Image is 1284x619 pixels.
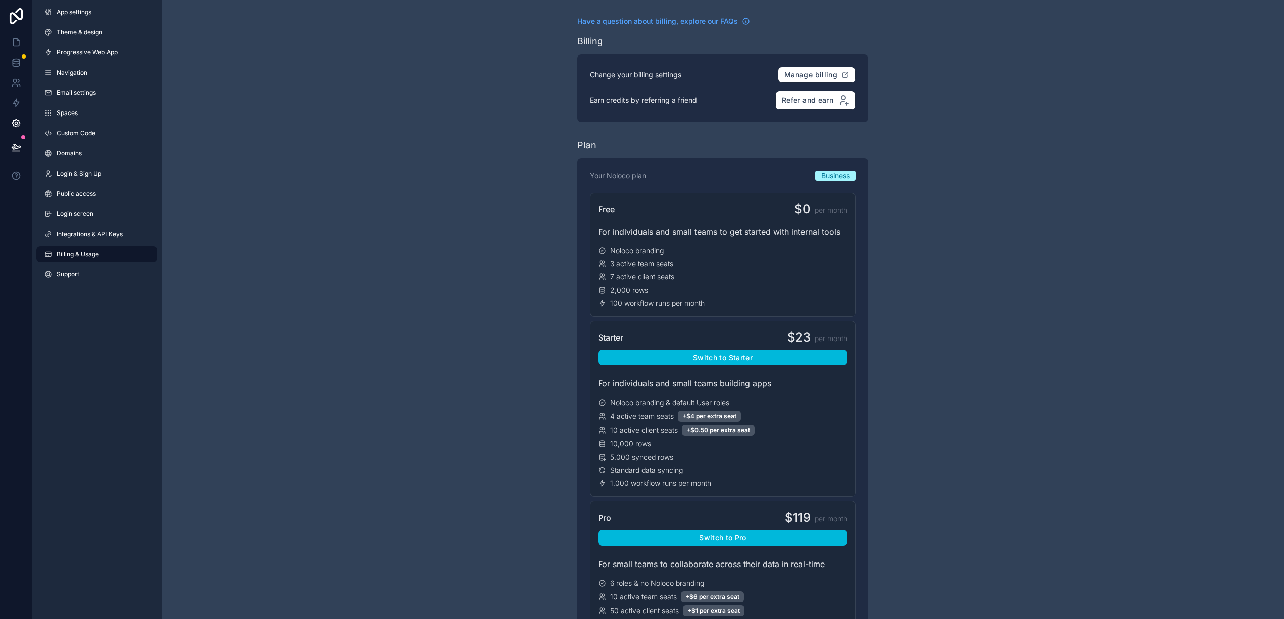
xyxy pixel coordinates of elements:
[57,170,101,178] span: Login & Sign Up
[57,8,91,16] span: App settings
[598,377,847,389] div: For individuals and small teams building apps
[57,69,87,77] span: Navigation
[610,478,711,488] span: 1,000 workflow runs per month
[590,171,646,181] p: Your Noloco plan
[681,591,744,602] div: +$6 per extra seat
[57,89,96,97] span: Email settings
[57,109,78,117] span: Spaces
[57,129,95,137] span: Custom Code
[815,205,847,215] span: per month
[57,210,93,218] span: Login screen
[610,452,673,462] span: 5,000 synced rows
[57,48,118,57] span: Progressive Web App
[577,16,738,26] span: Have a question about billing, explore our FAQs
[610,246,664,256] span: Noloco branding
[36,246,157,262] a: Billing & Usage
[36,105,157,121] a: Spaces
[36,206,157,222] a: Login screen
[598,350,847,366] button: Switch to Starter
[577,34,603,48] div: Billing
[36,44,157,61] a: Progressive Web App
[610,578,704,588] span: 6 roles & no Noloco branding
[57,149,82,157] span: Domains
[778,67,856,83] button: Manage billing
[815,333,847,344] span: per month
[36,4,157,20] a: App settings
[57,190,96,198] span: Public access
[610,411,674,421] span: 4 active team seats
[610,298,705,308] span: 100 workflow runs per month
[683,605,744,616] div: +$1 per extra seat
[36,125,157,141] a: Custom Code
[784,70,837,79] span: Manage billing
[775,91,856,110] button: Refer and earn
[610,259,673,269] span: 3 active team seats
[577,16,750,26] a: Have a question about billing, explore our FAQs
[610,439,651,449] span: 10,000 rows
[36,65,157,81] a: Navigation
[57,250,99,258] span: Billing & Usage
[598,558,847,570] div: For small teams to collaborate across their data in real-time
[36,186,157,202] a: Public access
[36,226,157,242] a: Integrations & API Keys
[57,230,123,238] span: Integrations & API Keys
[610,272,674,282] span: 7 active client seats
[782,96,833,105] span: Refer and earn
[682,425,755,436] div: +$0.50 per extra seat
[36,165,157,182] a: Login & Sign Up
[610,465,683,475] span: Standard data syncing
[57,28,102,36] span: Theme & design
[610,592,677,602] span: 10 active team seats
[678,411,741,422] div: +$4 per extra seat
[57,270,79,278] span: Support
[598,530,847,546] button: Switch to Pro
[785,510,811,526] span: $119
[590,95,697,105] p: Earn credits by referring a friend
[577,138,596,152] div: Plan
[590,70,681,80] p: Change your billing settings
[787,329,811,346] span: $23
[36,24,157,40] a: Theme & design
[36,85,157,101] a: Email settings
[610,285,648,295] span: 2,000 rows
[610,398,729,408] span: Noloco branding & default User roles
[598,512,611,524] span: Pro
[815,514,847,524] span: per month
[794,201,811,217] span: $0
[598,203,615,215] span: Free
[610,425,678,435] span: 10 active client seats
[610,606,679,616] span: 50 active client seats
[598,226,847,238] div: For individuals and small teams to get started with internal tools
[36,145,157,161] a: Domains
[821,171,850,181] span: Business
[36,266,157,283] a: Support
[598,331,623,344] span: Starter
